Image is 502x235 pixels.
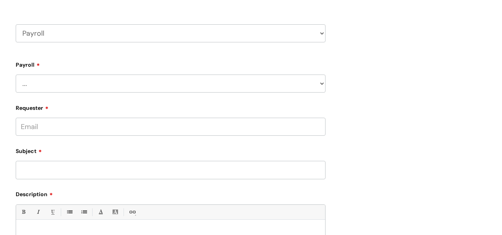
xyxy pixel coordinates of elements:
[96,207,105,217] a: Font Color
[64,207,74,217] a: • Unordered List (Ctrl-Shift-7)
[79,207,89,217] a: 1. Ordered List (Ctrl-Shift-8)
[16,145,326,155] label: Subject
[47,207,57,217] a: Underline(Ctrl-U)
[110,207,120,217] a: Back Color
[18,207,28,217] a: Bold (Ctrl-B)
[16,188,326,198] label: Description
[16,102,326,111] label: Requester
[33,207,43,217] a: Italic (Ctrl-I)
[16,59,326,68] label: Payroll
[127,207,137,217] a: Link
[16,118,326,136] input: Email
